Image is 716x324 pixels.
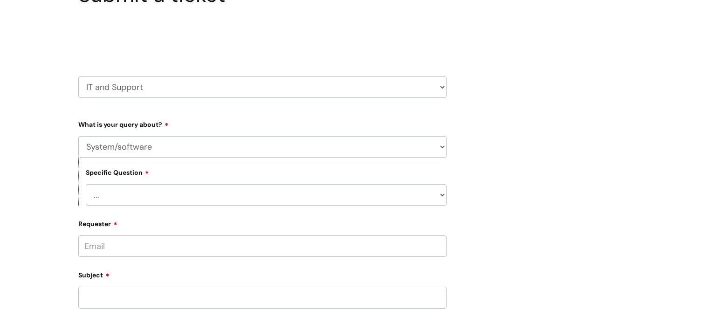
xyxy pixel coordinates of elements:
[78,117,447,129] label: What is your query about?
[78,235,447,257] input: Email
[78,268,447,279] label: Subject
[78,217,447,228] label: Requester
[86,167,149,177] label: Specific Question
[78,29,447,46] h2: Select issue type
